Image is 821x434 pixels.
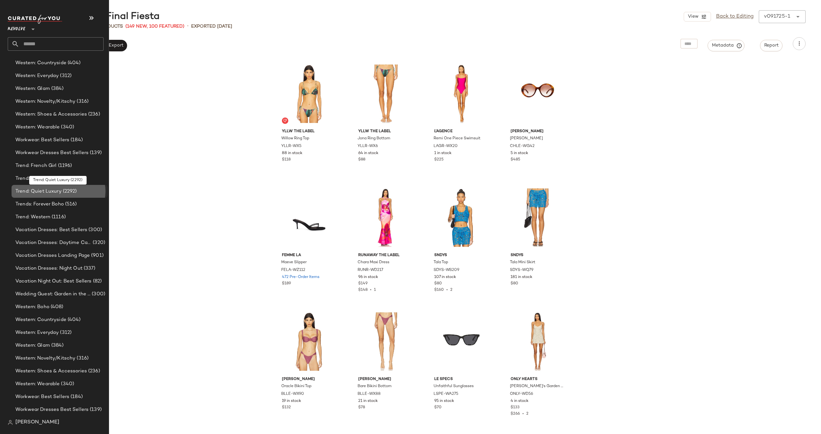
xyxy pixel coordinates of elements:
span: Western: Countryside [15,59,66,67]
img: LSPE-WA275_V1.jpg [429,309,494,374]
span: 1 [374,288,376,292]
span: Western: Countryside [15,316,66,324]
button: Metadata [708,40,745,51]
span: Remi One Piece Swimsuit [434,136,480,142]
span: • [368,288,374,292]
img: svg%3e [283,119,287,123]
span: (312) [59,329,72,336]
img: LAGR-WX20_V1.jpg [429,61,494,126]
span: Western: Shoes & Accessories [15,111,87,118]
span: (340) [60,380,74,388]
span: Bare Bikini Bottom [358,384,392,389]
span: (408) [49,303,63,311]
span: $88 [358,157,365,163]
img: ONLY-WD56_V1.jpg [505,309,570,374]
span: CHLE-WG42 [510,143,535,149]
span: Only Hearts [511,377,565,382]
span: Western: Boho [15,303,49,311]
span: Workwear Dresses Best Sellers [15,149,89,157]
span: (312) [59,72,72,80]
span: 472 Pre-Order Items [282,274,319,280]
span: 1 in stock [434,151,452,156]
span: RUNR-WD217 [358,267,383,273]
span: (149 New, 100 Featured) [125,23,184,30]
span: $160 [434,288,444,292]
img: RUNR-WD217_V1.jpg [353,185,418,250]
span: • [444,288,450,292]
img: BLLE-WX88_V1.jpg [353,309,418,374]
span: YLLW THE LABEL [282,129,336,135]
span: (516) [64,201,77,208]
span: 107 in stock [434,274,456,280]
span: • [187,22,189,30]
span: Tala Top [434,260,448,265]
img: FELA-WZ112_V1.jpg [277,185,341,250]
span: (184) [69,393,83,401]
img: YLLR-WX6_V1.jpg [353,61,418,126]
span: Western: Novelty/Kitschy [15,355,75,362]
span: (320) [91,239,105,247]
span: Vacation Night Out: Best Sellers [15,278,92,285]
span: $80 [434,281,442,287]
span: (139) [89,406,102,413]
span: BLLE-WX90 [281,391,304,397]
span: SNDYS [434,253,488,258]
img: BLLE-WX90_V1.jpg [277,309,341,374]
span: Chara Maxi Dress [358,260,389,265]
span: Trend: Western [15,213,50,221]
span: Metadata [712,43,741,48]
span: 2 [450,288,453,292]
span: Le Specs [434,377,488,382]
div: v091725-1 [764,13,790,21]
span: Wedding Guest: Garden in the Fall [15,291,90,298]
span: Willow Ring Top [281,136,309,142]
span: (404) [66,316,81,324]
span: $80 [511,281,518,287]
span: (300) [87,226,102,234]
span: 64 in stock [358,151,378,156]
span: $148 [358,288,368,292]
span: L'AGENCE [434,129,488,135]
span: Revolve [8,22,25,33]
span: Workwear Dresses Best Sellers [15,406,89,413]
span: 88 in stock [282,151,302,156]
span: Export [108,43,123,48]
span: ONLY-WD56 [510,391,533,397]
span: FEMME LA [282,253,336,258]
span: Vacation Dresses: Best Sellers [15,226,87,234]
span: $189 [282,281,291,287]
span: (340) [60,124,74,131]
span: $485 [511,157,520,163]
button: Report [760,40,783,51]
span: 2 [526,412,529,416]
span: $133 [511,405,520,411]
button: Export [104,40,127,51]
img: YLLR-WX5_V1.jpg [277,61,341,126]
span: [PERSON_NAME]'s Garden [PERSON_NAME] Mini Slip [510,384,564,389]
span: $132 [282,405,291,411]
span: Oracle Bikini Top [281,384,311,389]
span: 95 in stock [434,398,454,404]
span: FELA-WZ112 [281,267,305,273]
span: (337) [82,265,96,272]
span: [PERSON_NAME] [282,377,336,382]
span: (316) [75,98,89,105]
span: $225 [434,157,444,163]
span: 21 in stock [358,398,378,404]
span: (404) [66,59,81,67]
span: Maeve Slipper [281,260,307,265]
img: SDYS-WQ79_V1.jpg [505,185,570,250]
a: Back to Editing [716,13,754,21]
span: Western: Glam [15,85,50,92]
span: View [687,14,698,19]
span: (139) [89,149,102,157]
span: Vacation Dresses: Night Out [15,265,82,272]
span: Western: Wearable [15,380,60,388]
span: Western: Everyday [15,329,59,336]
span: (1196) [57,162,72,169]
img: cfy_white_logo.C9jOOHJF.svg [8,15,62,24]
span: (384) [50,85,64,92]
span: (384) [50,342,64,349]
span: (184) [69,136,83,144]
span: [PERSON_NAME] [15,419,59,426]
